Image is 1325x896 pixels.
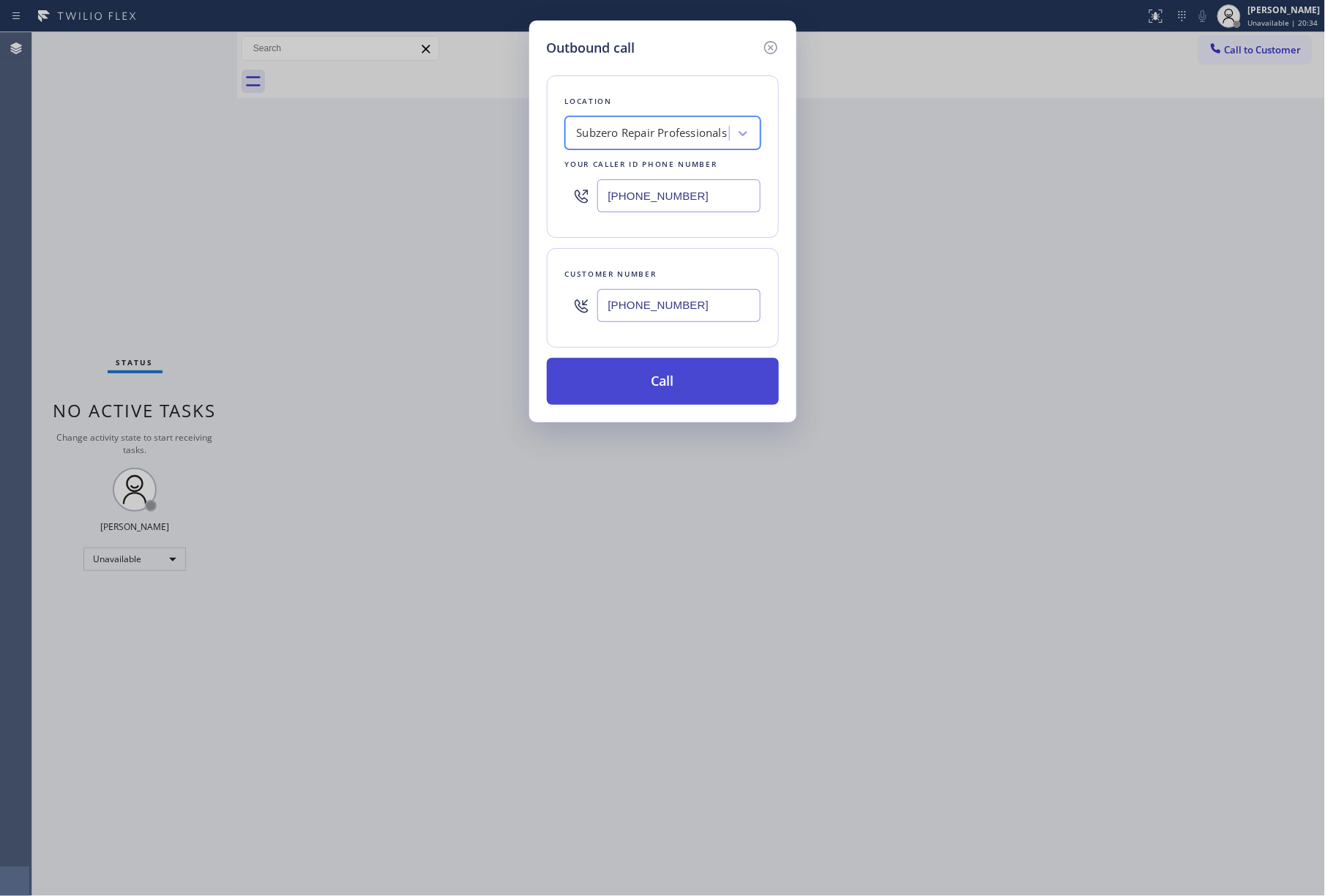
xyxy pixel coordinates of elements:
div: Location [565,94,761,109]
div: Subzero Repair Professionals [577,125,728,142]
h5: Outbound call [547,38,635,58]
input: (123) 456-7890 [597,289,761,322]
div: Customer number [565,266,761,282]
input: (123) 456-7890 [597,179,761,212]
div: Your caller id phone number [565,157,761,172]
button: Call [547,358,779,405]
